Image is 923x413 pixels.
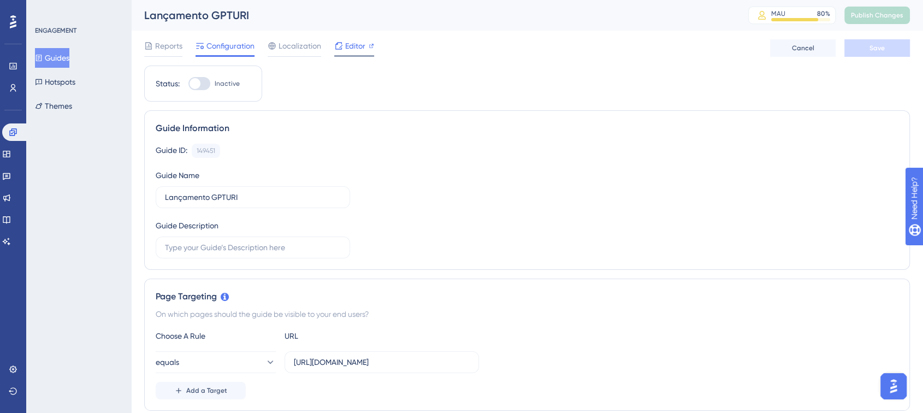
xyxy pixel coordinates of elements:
span: Configuration [206,39,255,52]
div: 80 % [817,9,830,18]
div: MAU [771,9,785,18]
button: Themes [35,96,72,116]
span: Editor [345,39,365,52]
div: Guide Name [156,169,199,182]
span: Save [869,44,885,52]
span: Inactive [215,79,240,88]
div: 149451 [197,146,215,155]
div: On which pages should the guide be visible to your end users? [156,308,898,321]
span: Localization [279,39,321,52]
span: Add a Target [186,386,227,395]
div: Status: [156,77,180,90]
iframe: UserGuiding AI Assistant Launcher [877,370,910,403]
div: Lançamento GPTURI [144,8,721,23]
input: Type your Guide’s Name here [165,191,341,203]
span: Cancel [792,44,814,52]
span: Need Help? [26,3,68,16]
input: yourwebsite.com/path [294,356,470,368]
button: Add a Target [156,382,246,399]
button: equals [156,351,276,373]
button: Publish Changes [844,7,910,24]
button: Guides [35,48,69,68]
div: URL [285,329,405,343]
div: Choose A Rule [156,329,276,343]
button: Save [844,39,910,57]
span: Publish Changes [851,11,903,20]
div: Guide ID: [156,144,187,158]
button: Hotspots [35,72,75,92]
input: Type your Guide’s Description here [165,241,341,253]
button: Cancel [770,39,836,57]
span: equals [156,356,179,369]
div: Guide Description [156,219,218,232]
div: Page Targeting [156,290,898,303]
div: ENGAGEMENT [35,26,76,35]
span: Reports [155,39,182,52]
div: Guide Information [156,122,898,135]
